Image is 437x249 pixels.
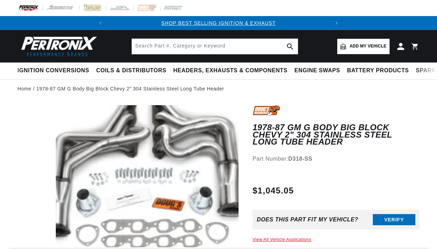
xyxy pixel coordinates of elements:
h1: 1978-87 GM G Body Big Block Chevy 2" 304 Stainless Steel Long Tube Header [253,124,420,145]
div: 1 of 2 [107,19,329,27]
a: Add my vehicle [337,39,390,54]
span: Engine Swaps [294,67,340,74]
summary: Coils & Distributors [93,63,170,79]
button: Translation missing: en.sections.announcements.next_announcement [330,16,344,30]
button: Translation missing: en.sections.announcements.previous_announcement [93,16,107,30]
div: Part Number: [253,154,420,163]
input: Search Part #, Category or Keyword [132,39,298,54]
span: Add my vehicle [349,43,386,50]
summary: Headers, Exhausts & Components [170,63,291,79]
span: Battery Products [347,67,409,74]
span: $1,045.05 [253,184,294,197]
strong: D318-SS [288,156,312,162]
a: View All Vehicle Applications [253,237,311,242]
a: 1978-87 GM G Body Big Block Chevy 2" 304 Stainless Steel Long Tube Header [36,85,224,93]
span: Headers, Exhausts & Components [173,67,287,74]
summary: Ignition Conversions [17,63,93,79]
span: Ignition Conversions [17,67,89,74]
div: Announcement [107,19,329,27]
a: SHOP BEST SELLING IGNITION & EXHAUST [161,20,276,26]
button: Verify [373,214,415,225]
button: search button [282,39,298,54]
a: Home [17,85,31,93]
nav: breadcrumbs [17,85,420,93]
span: Coils & Distributors [96,67,166,74]
summary: Battery Products [344,63,412,79]
summary: Engine Swaps [291,63,344,79]
div: Does This part fit My vehicle? [257,217,358,223]
img: Pertronix [17,34,98,58]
